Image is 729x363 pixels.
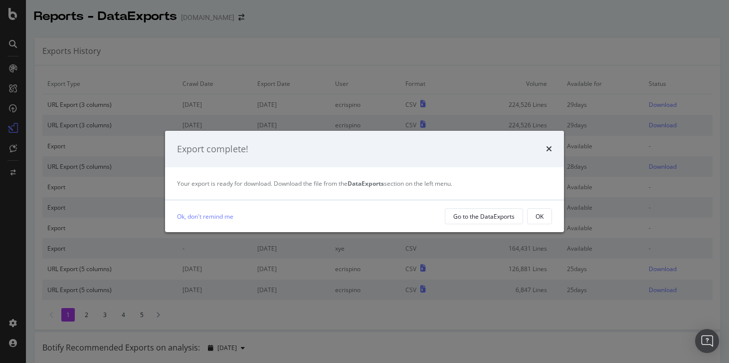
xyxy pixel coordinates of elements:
div: Your export is ready for download. Download the file from the [177,179,552,188]
div: Open Intercom Messenger [695,329,719,353]
span: section on the left menu. [348,179,452,188]
strong: DataExports [348,179,384,188]
div: Go to the DataExports [453,212,515,221]
button: OK [527,208,552,224]
div: Export complete! [177,143,248,156]
div: modal [165,131,564,233]
div: times [546,143,552,156]
button: Go to the DataExports [445,208,523,224]
div: OK [536,212,544,221]
a: Ok, don't remind me [177,211,233,222]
